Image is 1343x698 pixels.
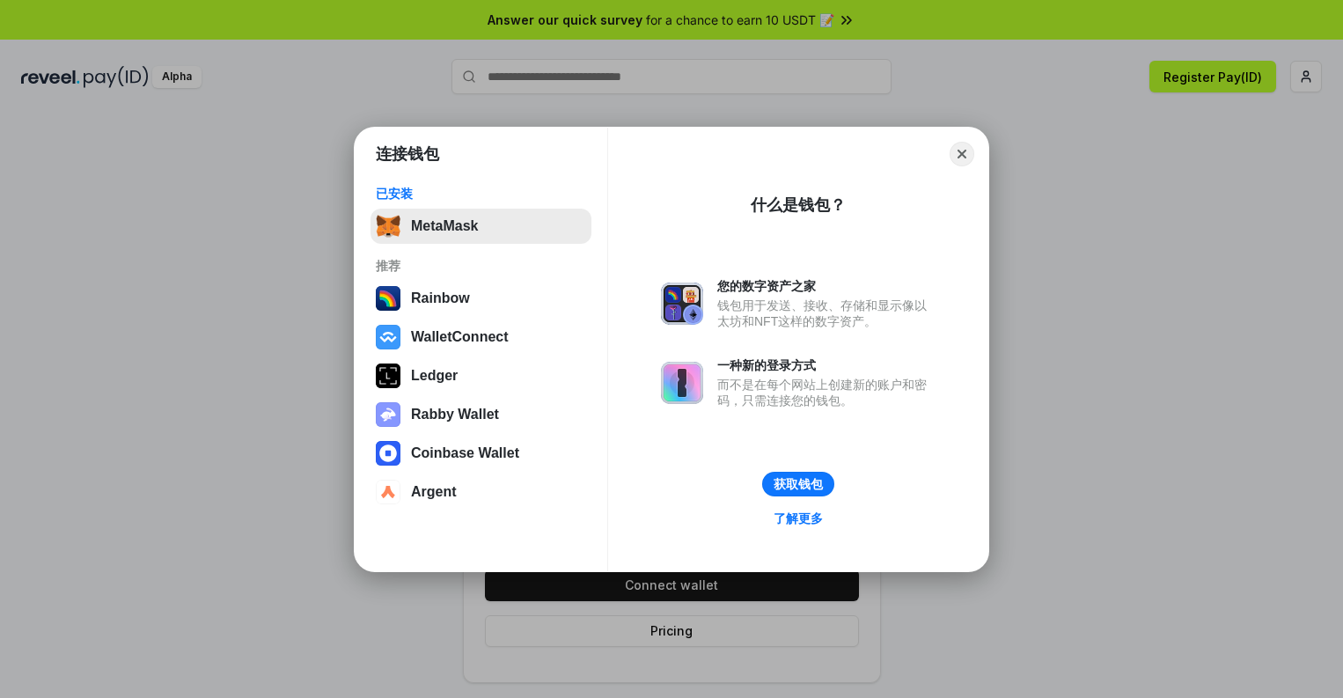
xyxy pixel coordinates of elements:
h1: 连接钱包 [376,143,439,165]
div: 推荐 [376,258,586,274]
button: 获取钱包 [762,472,834,496]
img: svg+xml,%3Csvg%20xmlns%3D%22http%3A%2F%2Fwww.w3.org%2F2000%2Fsvg%22%20fill%3D%22none%22%20viewBox... [661,362,703,404]
div: Rabby Wallet [411,407,499,422]
div: 而不是在每个网站上创建新的账户和密码，只需连接您的钱包。 [717,377,936,408]
div: Rainbow [411,290,470,306]
div: 钱包用于发送、接收、存储和显示像以太坊和NFT这样的数字资产。 [717,298,936,329]
div: Coinbase Wallet [411,445,519,461]
div: 什么是钱包？ [751,195,846,216]
div: 一种新的登录方式 [717,357,936,373]
button: MetaMask [371,209,591,244]
button: Rabby Wallet [371,397,591,432]
div: 获取钱包 [774,476,823,492]
img: svg+xml,%3Csvg%20xmlns%3D%22http%3A%2F%2Fwww.w3.org%2F2000%2Fsvg%22%20fill%3D%22none%22%20viewBox... [661,283,703,325]
div: 了解更多 [774,511,823,526]
img: svg+xml,%3Csvg%20width%3D%2228%22%20height%3D%2228%22%20viewBox%3D%220%200%2028%2028%22%20fill%3D... [376,441,400,466]
img: svg+xml,%3Csvg%20width%3D%2228%22%20height%3D%2228%22%20viewBox%3D%220%200%2028%2028%22%20fill%3D... [376,325,400,349]
img: svg+xml,%3Csvg%20width%3D%22120%22%20height%3D%22120%22%20viewBox%3D%220%200%20120%20120%22%20fil... [376,286,400,311]
button: WalletConnect [371,320,591,355]
img: svg+xml,%3Csvg%20xmlns%3D%22http%3A%2F%2Fwww.w3.org%2F2000%2Fsvg%22%20fill%3D%22none%22%20viewBox... [376,402,400,427]
a: 了解更多 [763,507,833,530]
button: Coinbase Wallet [371,436,591,471]
div: Ledger [411,368,458,384]
img: svg+xml,%3Csvg%20xmlns%3D%22http%3A%2F%2Fwww.w3.org%2F2000%2Fsvg%22%20width%3D%2228%22%20height%3... [376,364,400,388]
div: WalletConnect [411,329,509,345]
div: MetaMask [411,218,478,234]
div: 已安装 [376,186,586,202]
img: svg+xml,%3Csvg%20width%3D%2228%22%20height%3D%2228%22%20viewBox%3D%220%200%2028%2028%22%20fill%3D... [376,480,400,504]
button: Close [950,142,974,166]
img: svg+xml,%3Csvg%20fill%3D%22none%22%20height%3D%2233%22%20viewBox%3D%220%200%2035%2033%22%20width%... [376,214,400,239]
button: Argent [371,474,591,510]
button: Rainbow [371,281,591,316]
div: Argent [411,484,457,500]
button: Ledger [371,358,591,393]
div: 您的数字资产之家 [717,278,936,294]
